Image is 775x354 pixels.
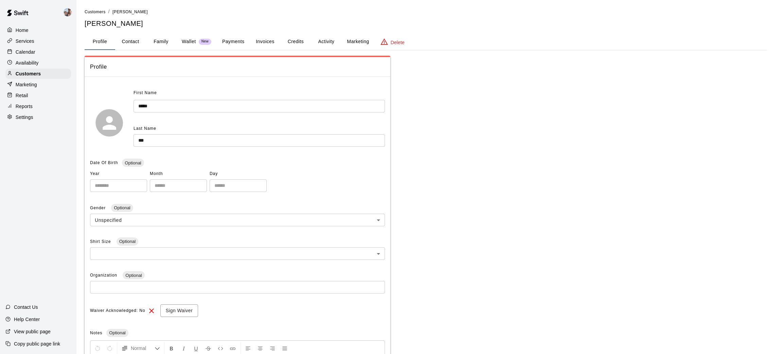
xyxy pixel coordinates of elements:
[5,47,71,57] a: Calendar
[64,8,72,16] img: Shelley Volpenhein
[16,49,35,55] p: Calendar
[341,34,374,50] button: Marketing
[5,112,71,122] a: Settings
[106,330,128,335] span: Optional
[90,63,385,71] span: Profile
[90,305,145,316] span: Waiver Acknowledged: No
[90,160,118,165] span: Date Of Birth
[16,70,41,77] p: Customers
[16,103,33,110] p: Reports
[280,34,311,50] button: Credits
[160,304,198,317] button: Sign Waiver
[199,39,211,44] span: New
[134,88,157,99] span: First Name
[250,34,280,50] button: Invoices
[14,316,40,323] p: Help Center
[62,5,76,19] div: Shelley Volpenhein
[90,214,385,226] div: Unspecified
[16,38,34,45] p: Services
[391,39,405,46] p: Delete
[217,34,250,50] button: Payments
[90,169,147,179] span: Year
[210,169,267,179] span: Day
[85,9,106,14] a: Customers
[150,169,207,179] span: Month
[14,304,38,311] p: Contact Us
[123,273,144,278] span: Optional
[16,114,33,121] p: Settings
[16,27,29,34] p: Home
[134,126,156,131] span: Last Name
[16,92,28,99] p: Retail
[14,340,60,347] p: Copy public page link
[115,34,146,50] button: Contact
[85,8,767,16] nav: breadcrumb
[311,34,341,50] button: Activity
[117,239,138,244] span: Optional
[85,34,115,50] button: Profile
[131,345,155,352] span: Normal
[90,206,107,210] span: Gender
[108,8,110,15] li: /
[111,205,133,210] span: Optional
[16,59,39,66] p: Availability
[122,160,144,165] span: Optional
[112,10,148,14] span: [PERSON_NAME]
[85,34,767,50] div: basic tabs example
[182,38,196,45] p: Wallet
[5,79,71,90] a: Marketing
[146,34,176,50] button: Family
[85,19,767,28] h5: [PERSON_NAME]
[16,81,37,88] p: Marketing
[5,69,71,79] a: Customers
[5,58,71,68] a: Availability
[5,25,71,35] a: Home
[5,101,71,111] a: Reports
[14,328,51,335] p: View public page
[90,273,119,278] span: Organization
[90,331,102,335] span: Notes
[90,239,112,244] span: Shirt Size
[5,90,71,101] a: Retail
[5,36,71,46] a: Services
[85,10,106,14] span: Customers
